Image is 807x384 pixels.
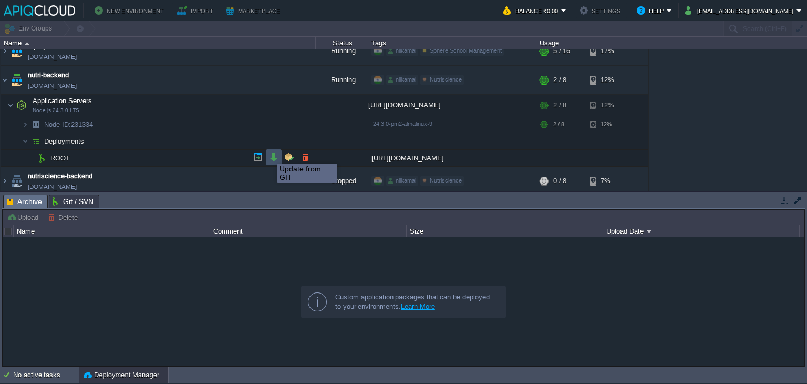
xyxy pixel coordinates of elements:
[1,66,9,94] img: AMDAwAAAACH5BAEAAAAALAAAAAABAAEAAAICRAEAOw==
[503,4,561,17] button: Balance ₹0.00
[590,37,624,65] div: 17%
[401,302,435,310] a: Learn More
[14,225,210,237] div: Name
[316,167,368,195] div: Stopped
[1,37,315,49] div: Name
[49,154,71,163] a: ROOT
[590,95,624,116] div: 12%
[407,225,603,237] div: Size
[13,367,79,383] div: No active tasks
[28,150,35,166] img: AMDAwAAAACH5BAEAAAAALAAAAAABAAEAAAICRAEAOw==
[28,52,77,62] span: [DOMAIN_NAME]
[7,195,42,208] span: Archive
[386,46,418,56] div: nilkamal
[386,176,418,186] div: nilkamal
[9,37,24,65] img: AMDAwAAAACH5BAEAAAAALAAAAAABAAEAAAICRAEAOw==
[335,292,497,311] div: Custom application packages that can be deployed to your environments.
[7,213,42,222] button: Upload
[386,75,418,85] div: nilkamal
[368,150,536,166] div: [URL][DOMAIN_NAME]
[28,80,77,91] a: [DOMAIN_NAME]
[44,120,71,128] span: Node ID:
[226,4,283,17] button: Marketplace
[537,37,648,49] div: Usage
[22,116,28,133] img: AMDAwAAAACH5BAEAAAAALAAAAAABAAEAAAICRAEAOw==
[48,213,81,222] button: Delete
[430,177,462,184] span: Nutriscience
[28,181,77,192] a: [DOMAIN_NAME]
[604,225,799,237] div: Upload Date
[211,225,406,237] div: Comment
[316,37,368,49] div: Status
[28,70,69,80] a: nutri-backend
[590,116,624,133] div: 12%
[28,171,92,181] a: nutriscience-backend
[369,37,536,49] div: Tags
[590,167,624,195] div: 7%
[9,167,24,195] img: AMDAwAAAACH5BAEAAAAALAAAAAABAAEAAAICRAEAOw==
[553,116,564,133] div: 2 / 8
[430,76,462,83] span: Nutriscience
[637,4,667,17] button: Help
[95,4,167,17] button: New Environment
[43,120,95,129] span: 231334
[553,37,570,65] div: 5 / 16
[590,66,624,94] div: 12%
[368,95,536,116] div: [URL][DOMAIN_NAME]
[22,133,28,149] img: AMDAwAAAACH5BAEAAAAALAAAAAABAAEAAAICRAEAOw==
[4,5,75,16] img: APIQCloud
[1,37,9,65] img: AMDAwAAAACH5BAEAAAAALAAAAAABAAEAAAICRAEAOw==
[316,37,368,65] div: Running
[7,95,14,116] img: AMDAwAAAACH5BAEAAAAALAAAAAABAAEAAAICRAEAOw==
[33,107,79,114] span: Node.js 24.3.0 LTS
[280,165,335,181] div: Update from GIT
[43,120,95,129] a: Node ID:231334
[53,195,94,208] span: Git / SVN
[28,116,43,133] img: AMDAwAAAACH5BAEAAAAALAAAAAABAAEAAAICRAEAOw==
[32,96,94,105] span: Application Servers
[32,97,94,105] a: Application ServersNode.js 24.3.0 LTS
[25,42,29,45] img: AMDAwAAAACH5BAEAAAAALAAAAAABAAEAAAICRAEAOw==
[553,66,566,94] div: 2 / 8
[43,137,86,146] a: Deployments
[685,4,796,17] button: [EMAIL_ADDRESS][DOMAIN_NAME]
[553,167,566,195] div: 0 / 8
[14,95,29,116] img: AMDAwAAAACH5BAEAAAAALAAAAAABAAEAAAICRAEAOw==
[84,370,159,380] button: Deployment Manager
[9,66,24,94] img: AMDAwAAAACH5BAEAAAAALAAAAAABAAEAAAICRAEAOw==
[316,66,368,94] div: Running
[580,4,624,17] button: Settings
[1,167,9,195] img: AMDAwAAAACH5BAEAAAAALAAAAAABAAEAAAICRAEAOw==
[373,120,432,127] span: 24.3.0-pm2-almalinux-9
[430,47,502,54] span: Sphere School Management
[553,95,566,116] div: 2 / 8
[35,150,49,166] img: AMDAwAAAACH5BAEAAAAALAAAAAABAAEAAAICRAEAOw==
[177,4,216,17] button: Import
[28,133,43,149] img: AMDAwAAAACH5BAEAAAAALAAAAAABAAEAAAICRAEAOw==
